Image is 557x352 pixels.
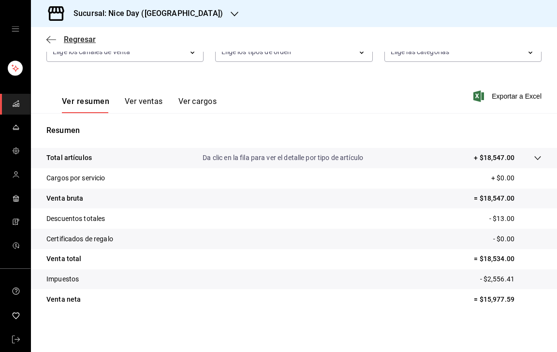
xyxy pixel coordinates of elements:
[491,173,542,183] p: + $0.00
[46,254,81,264] p: Venta total
[178,97,217,113] button: Ver cargos
[475,90,542,102] button: Exportar a Excel
[46,234,113,244] p: Certificados de regalo
[221,47,291,57] span: Elige los tipos de orden
[493,234,542,244] p: - $0.00
[46,294,81,305] p: Venta neta
[66,8,223,19] h3: Sucursal: Nice Day ([GEOGRAPHIC_DATA])
[46,35,96,44] button: Regresar
[62,97,109,113] button: Ver resumen
[62,97,217,113] div: navigation tabs
[46,274,79,284] p: Impuestos
[474,294,542,305] p: = $15,977.59
[203,153,363,163] p: Da clic en la fila para ver el detalle por tipo de artículo
[46,125,542,136] p: Resumen
[125,97,163,113] button: Ver ventas
[46,214,105,224] p: Descuentos totales
[480,274,542,284] p: - $2,556.41
[46,193,83,204] p: Venta bruta
[474,254,542,264] p: = $18,534.00
[489,214,542,224] p: - $13.00
[64,35,96,44] span: Regresar
[12,25,19,33] button: open drawer
[391,47,450,57] span: Elige las categorías
[474,153,514,163] p: + $18,547.00
[46,173,105,183] p: Cargos por servicio
[46,153,92,163] p: Total artículos
[474,193,542,204] p: = $18,547.00
[53,47,130,57] span: Elige los canales de venta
